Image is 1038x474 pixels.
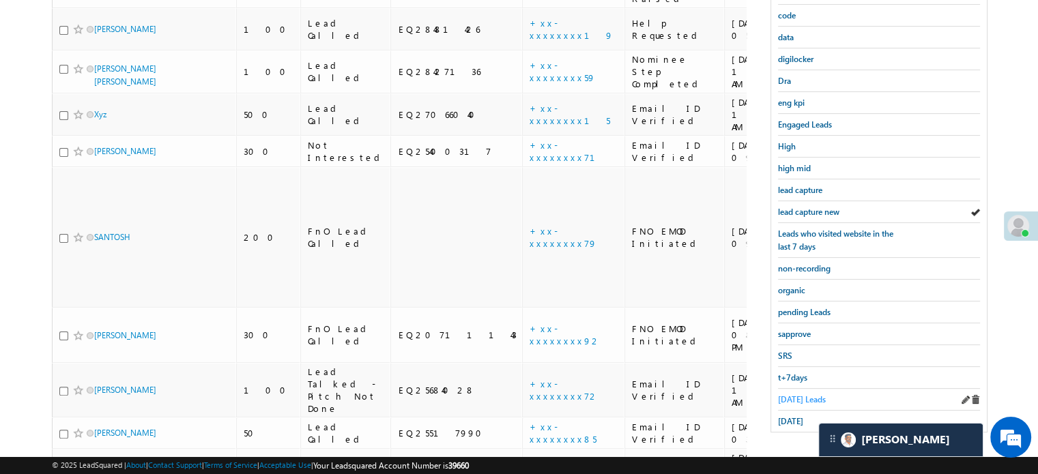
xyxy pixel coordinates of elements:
div: EQ25684028 [398,384,516,396]
div: [DATE] 11:26 AM [732,96,801,133]
span: Leads who visited website in the last 7 days [778,228,893,252]
a: +xx-xxxxxxxx85 [530,421,596,445]
div: Email ID Verified [632,102,718,127]
div: 100 [244,23,294,35]
a: +xx-xxxxxxxx79 [530,225,597,249]
div: Lead Called [308,59,385,84]
div: Email ID Verified [632,378,718,402]
em: Submit [200,371,248,389]
div: Email ID Verified [632,139,718,164]
div: Lead Talked - Pitch Not Done [308,366,385,415]
span: Dra [778,76,791,86]
span: sapprove [778,329,811,339]
span: data [778,32,794,42]
a: +xx-xxxxxxxx59 [530,59,596,83]
div: Leave a message [71,72,229,89]
div: [DATE] 05:04 PM [732,17,801,42]
div: Lead Called [308,17,385,42]
div: 100 [244,65,294,78]
div: carter-dragCarter[PERSON_NAME] [818,423,983,457]
div: [DATE] 09:26 AM [732,225,801,250]
span: Your Leadsquared Account Number is [313,460,469,471]
span: lead capture [778,185,822,195]
div: EQ25517990 [398,427,516,439]
a: +xx-xxxxxxxx19 [530,17,614,41]
div: [DATE] 10:57 AM [732,372,801,409]
span: Carter [861,433,950,446]
div: 300 [244,145,294,158]
a: Xyz [94,109,106,119]
a: [PERSON_NAME] [94,330,156,340]
div: Nominee Step Completed [632,53,718,90]
a: Terms of Service [204,460,257,469]
a: [PERSON_NAME] [94,385,156,395]
a: Contact Support [148,460,202,469]
span: pending Leads [778,307,831,317]
textarea: Type your message and click 'Submit' [18,126,249,359]
div: 100 [244,384,294,396]
span: [DATE] Leads [778,394,826,404]
a: +xx-xxxxxxxx15 [530,102,610,126]
div: Lead Called [308,102,385,127]
span: [DATE] [778,416,803,426]
span: eng kpi [778,98,805,108]
span: High [778,141,796,151]
span: SRS [778,351,792,361]
div: EQ27066040 [398,108,516,121]
a: [PERSON_NAME] [94,24,156,34]
div: EQ28427136 [398,65,516,78]
div: [DATE] 10:39 AM [732,53,801,90]
div: FNO EMOD Initiated [632,323,718,347]
div: [DATE] 08:18 PM [732,316,801,353]
div: 300 [244,329,294,341]
img: carter-drag [827,433,838,444]
div: FnO Lead Called [308,225,385,250]
div: FnO Lead Called [308,323,385,347]
div: Minimize live chat window [224,7,257,40]
div: Email ID Verified [632,421,718,445]
div: EQ25400317 [398,145,516,158]
a: About [126,460,146,469]
span: organic [778,285,805,295]
div: 200 [244,231,294,243]
div: 500 [244,108,294,121]
div: [DATE] 09:36 AM [732,139,801,164]
span: digilocker [778,54,813,64]
a: [PERSON_NAME] [PERSON_NAME] [94,63,156,87]
span: high mid [778,163,811,173]
a: [PERSON_NAME] [94,428,156,438]
a: SANTOSH [94,232,130,242]
span: Engaged Leads [778,119,832,130]
img: Carter [841,432,856,447]
a: [PERSON_NAME] [94,146,156,156]
div: Not Interested [308,139,385,164]
div: 50 [244,427,294,439]
img: d_60004797649_company_0_60004797649 [23,72,57,89]
div: Lead Called [308,421,385,445]
span: t+7days [778,372,807,383]
a: Acceptable Use [259,460,311,469]
span: lead capture new [778,207,839,217]
div: EQ20711143 [398,329,516,341]
div: [DATE] 03:39 AM [732,421,801,445]
a: +xx-xxxxxxxx92 [530,323,601,346]
span: © 2025 LeadSquared | | | | | [52,459,469,472]
a: +xx-xxxxxxxx72 [530,378,599,402]
div: FNO EMOD Initiated [632,225,718,250]
div: EQ28481426 [398,23,516,35]
span: 39660 [448,460,469,471]
span: non-recording [778,263,831,273]
div: Help Requested [632,17,718,42]
a: +xx-xxxxxxxx71 [530,139,611,163]
span: code [778,10,796,20]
